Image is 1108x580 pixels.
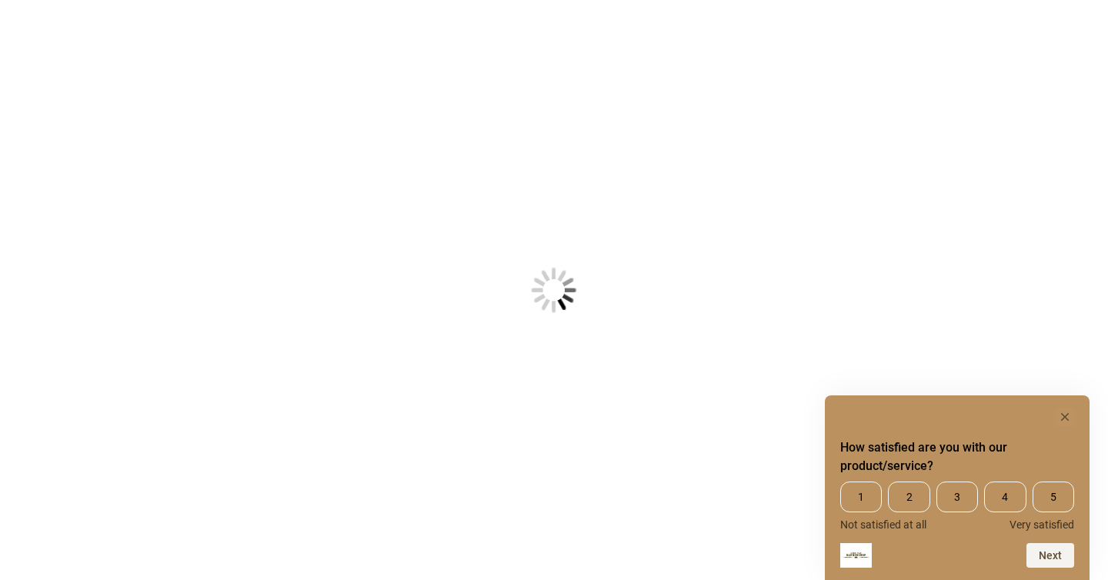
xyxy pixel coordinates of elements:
[1026,543,1074,568] button: Next question
[840,518,926,531] span: Not satisfied at all
[936,482,978,512] span: 3
[1056,408,1074,426] button: Hide survey
[840,408,1074,568] div: How satisfied are you with our product/service? Select an option from 1 to 5, with 1 being Not sa...
[840,482,882,512] span: 1
[1010,518,1074,531] span: Very satisfied
[840,438,1074,475] h2: How satisfied are you with our product/service? Select an option from 1 to 5, with 1 being Not sa...
[888,482,929,512] span: 2
[984,482,1026,512] span: 4
[1033,482,1074,512] span: 5
[456,192,652,388] img: Loading
[840,482,1074,531] div: How satisfied are you with our product/service? Select an option from 1 to 5, with 1 being Not sa...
